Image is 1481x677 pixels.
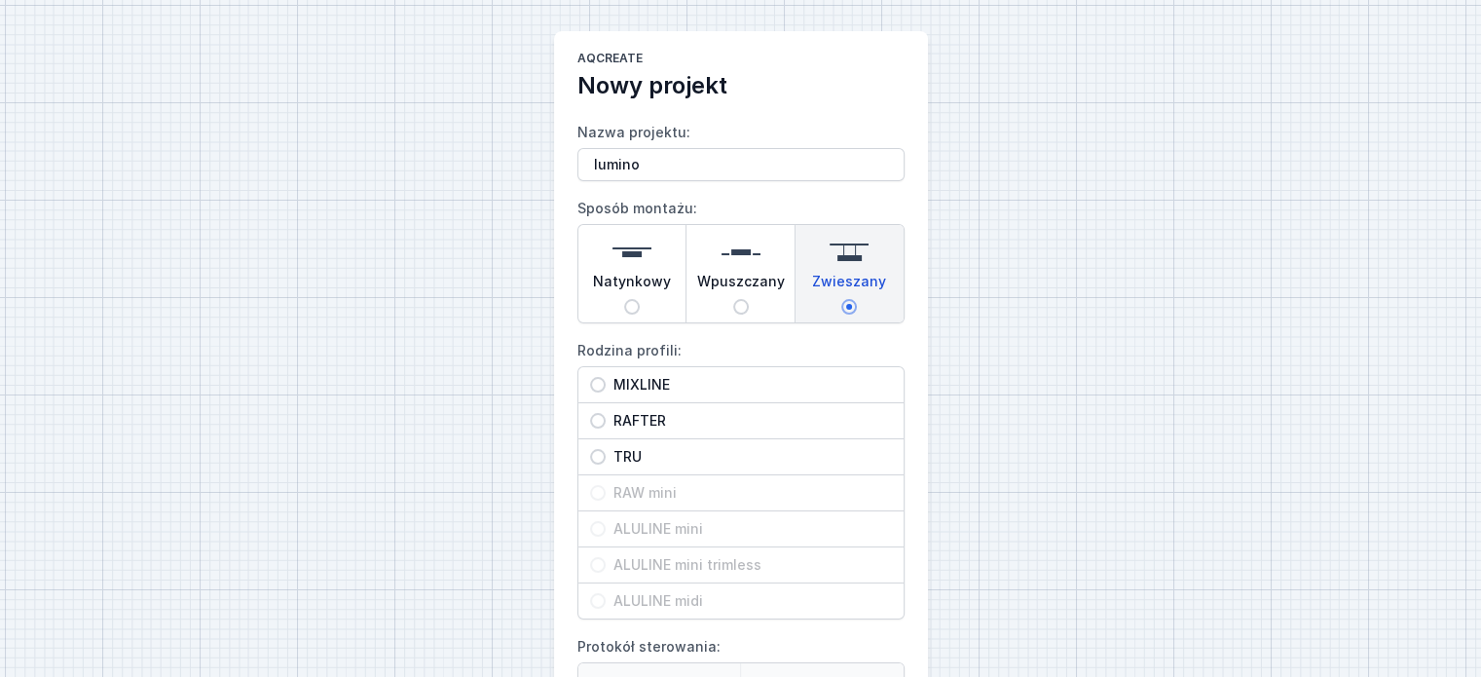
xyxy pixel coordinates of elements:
input: TRU [590,449,606,465]
span: Zwieszany [812,272,886,299]
img: recessed.svg [722,233,760,272]
img: surface.svg [612,233,651,272]
label: Nazwa projektu: [577,117,905,181]
span: RAFTER [606,411,892,431]
input: Nazwa projektu: [577,148,905,181]
input: Wpuszczany [733,299,749,315]
span: Natynkowy [593,272,671,299]
span: Wpuszczany [697,272,785,299]
label: Sposób montażu: [577,193,905,323]
span: TRU [606,447,892,467]
span: MIXLINE [606,375,892,395]
input: Natynkowy [624,299,640,315]
img: suspended.svg [830,233,869,272]
label: Rodzina profili: [577,335,905,620]
input: RAFTER [590,413,606,429]
input: Zwieszany [841,299,857,315]
h1: AQcreate [577,51,905,70]
h2: Nowy projekt [577,70,905,101]
input: MIXLINE [590,377,606,393]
